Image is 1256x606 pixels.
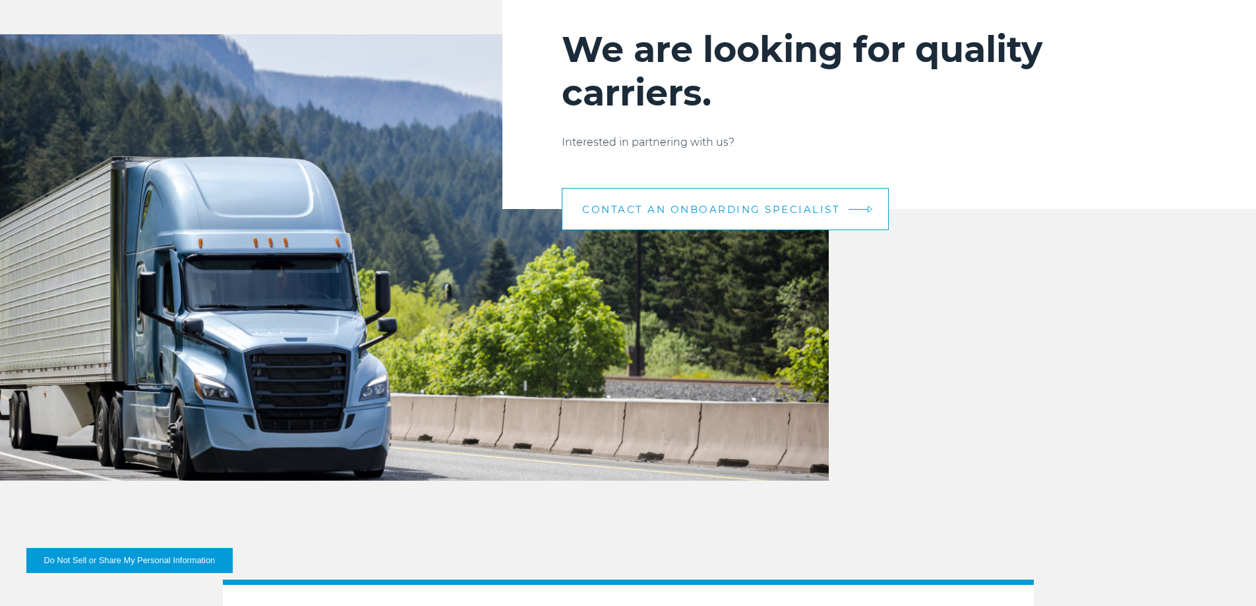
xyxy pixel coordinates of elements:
[562,135,1197,150] p: Interested in partnering with us?
[582,204,840,214] span: CONTACT AN ONBOARDING SPECIALIST
[26,548,233,573] button: Do Not Sell or Share My Personal Information
[1190,543,1256,606] iframe: Chat Widget
[562,28,1197,115] h2: We are looking for quality carriers.
[562,188,889,230] a: CONTACT AN ONBOARDING SPECIALIST arrow arrow
[868,206,873,213] img: arrow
